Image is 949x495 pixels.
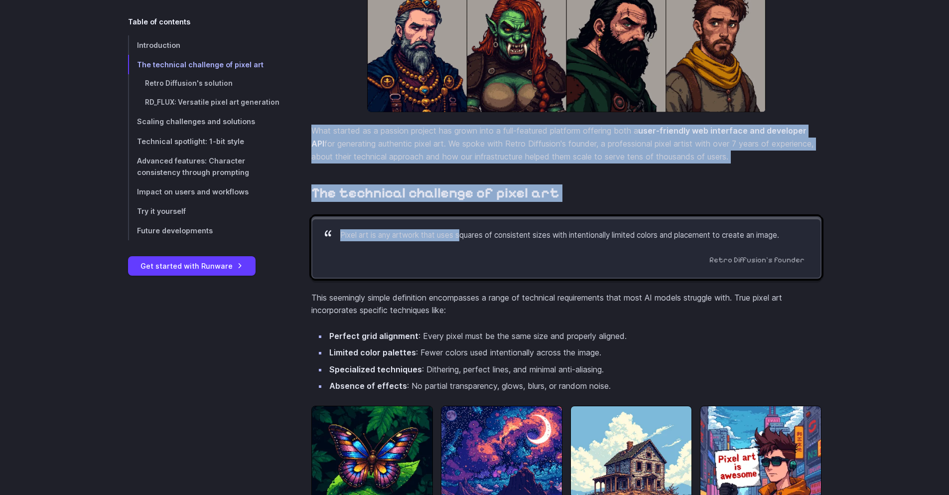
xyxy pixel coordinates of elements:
[328,254,805,266] cite: Retro Diffusion's founder
[145,98,279,106] span: RD_FLUX: Versatile pixel art generation
[311,184,559,202] a: The technical challenge of pixel art
[128,55,279,74] a: The technical challenge of pixel art
[327,346,821,359] li: : Fewer colors used intentionally across the image.
[128,74,279,93] a: Retro Diffusion's solution
[311,126,807,149] strong: user-friendly web interface and developer API
[128,151,279,182] a: Advanced features: Character consistency through prompting
[145,79,233,87] span: Retro Diffusion's solution
[128,93,279,112] a: RD_FLUX: Versatile pixel art generation
[137,41,180,49] span: Introduction
[128,201,279,221] a: Try it yourself
[128,182,279,201] a: Impact on users and workflows
[311,125,821,163] p: What started as a passion project has grown into a full-featured platform offering both a for gen...
[137,226,213,235] span: Future developments
[329,364,422,374] strong: Specialized techniques
[128,256,256,276] a: Get started with Runware
[137,137,244,146] span: Technical spotlight: 1-bit style
[311,292,821,317] p: This seemingly simple definition encompasses a range of technical requirements that most AI model...
[128,35,279,55] a: Introduction
[137,187,249,196] span: Impact on users and workflows
[327,330,821,343] li: : Every pixel must be the same size and properly aligned.
[329,347,416,357] strong: Limited color palettes
[137,157,249,176] span: Advanced features: Character consistency through prompting
[128,132,279,151] a: Technical spotlight: 1-bit style
[128,16,190,27] span: Table of contents
[137,118,255,126] span: Scaling challenges and solutions
[340,229,805,241] p: Pixel art is any artwork that uses squares of consistent sizes with intentionally limited colors ...
[329,381,407,391] strong: Absence of effects
[327,363,821,376] li: : Dithering, perfect lines, and minimal anti-aliasing.
[327,380,821,393] li: : No partial transparency, glows, blurs, or random noise.
[137,207,186,215] span: Try it yourself
[128,221,279,240] a: Future developments
[128,112,279,132] a: Scaling challenges and solutions
[137,60,264,69] span: The technical challenge of pixel art
[329,331,418,341] strong: Perfect grid alignment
